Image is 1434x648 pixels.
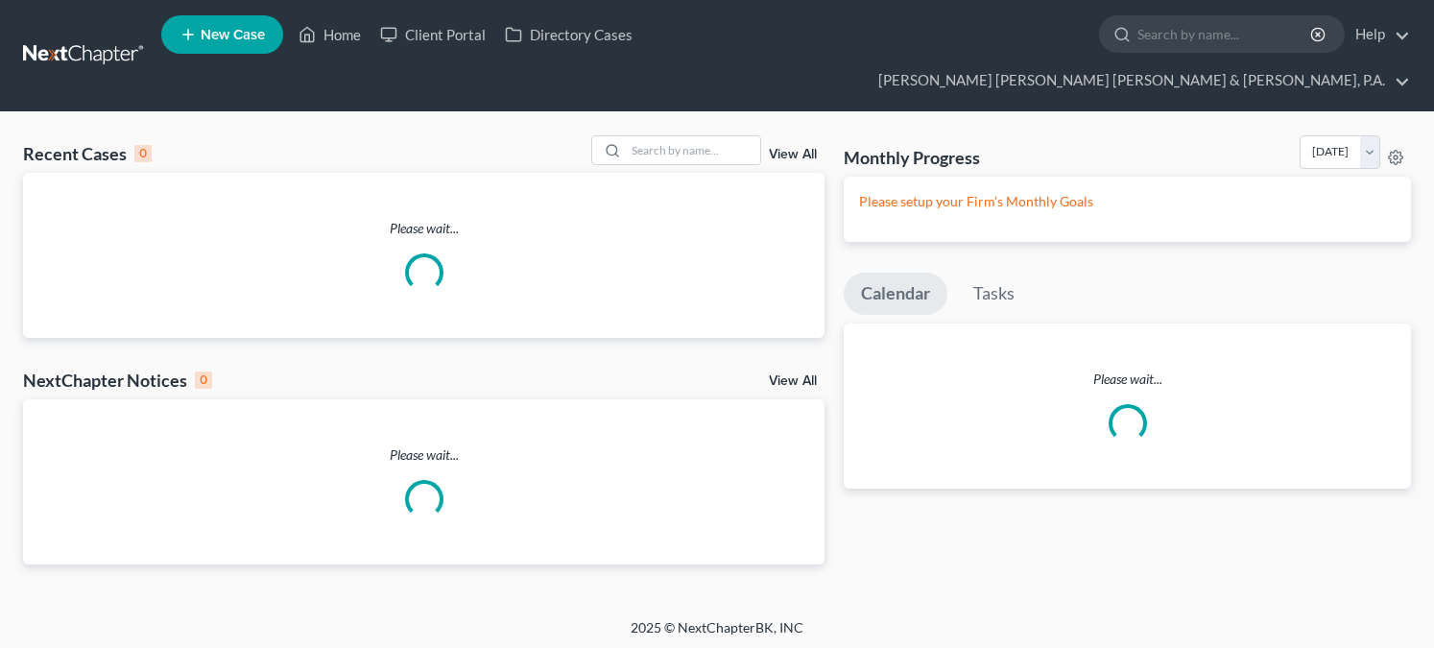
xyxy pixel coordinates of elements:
span: New Case [201,28,265,42]
h3: Monthly Progress [844,146,980,169]
input: Search by name... [1137,16,1313,52]
p: Please wait... [23,445,825,465]
div: 0 [195,372,212,389]
a: Tasks [956,273,1032,315]
a: Client Portal [370,17,495,52]
a: View All [769,374,817,388]
p: Please wait... [23,219,825,238]
div: NextChapter Notices [23,369,212,392]
div: 0 [134,145,152,162]
a: View All [769,148,817,161]
a: Home [289,17,370,52]
a: Directory Cases [495,17,642,52]
p: Please wait... [844,370,1411,389]
a: Help [1346,17,1410,52]
a: Calendar [844,273,947,315]
div: Recent Cases [23,142,152,165]
a: [PERSON_NAME] [PERSON_NAME] [PERSON_NAME] & [PERSON_NAME], P.A. [869,63,1410,98]
p: Please setup your Firm's Monthly Goals [859,192,1396,211]
input: Search by name... [626,136,760,164]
